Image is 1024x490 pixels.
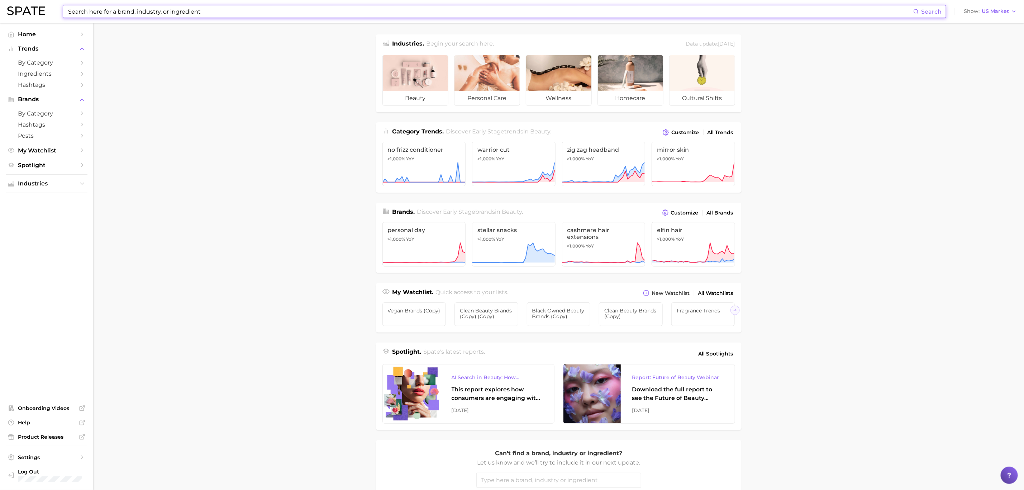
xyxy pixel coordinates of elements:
[18,70,75,77] span: Ingredients
[446,128,551,135] span: Discover Early Stage trends in .
[706,128,735,137] a: All Trends
[426,39,494,49] h2: Begin your search here.
[496,156,504,162] span: YoY
[671,210,699,216] span: Customize
[452,373,543,382] div: AI Search in Beauty: How Consumers Are Using ChatGPT vs. Google Search
[6,417,87,428] a: Help
[6,79,87,90] a: Hashtags
[730,306,740,315] button: Scroll Right
[599,302,663,326] a: Clean Beauty Brands (copy)
[388,236,405,242] span: >1,000%
[477,146,550,153] span: warrior cut
[18,180,75,187] span: Industries
[586,156,594,162] span: YoY
[6,57,87,68] a: by Category
[6,145,87,156] a: My Watchlist
[921,8,942,15] span: Search
[567,156,585,161] span: >1,000%
[964,9,980,13] span: Show
[670,91,735,105] span: cultural shifts
[652,222,735,267] a: elfin hair>1,000% YoY
[669,55,735,106] a: cultural shifts
[698,290,733,296] span: All Watchlists
[392,288,434,298] h1: My Watchlist.
[382,222,466,267] a: personal day>1,000% YoY
[18,419,75,426] span: Help
[652,142,735,186] a: mirror skin>1,000% YoY
[696,288,735,298] a: All Watchlists
[697,348,735,360] a: All Spotlights
[641,288,691,298] button: New Watchlist
[567,227,640,240] span: cashmere hair extensions
[388,156,405,161] span: >1,000%
[435,288,508,298] h2: Quick access to your lists.
[382,142,466,186] a: no frizz conditioner>1,000% YoY
[477,156,495,161] span: >1,000%
[382,55,448,106] a: beauty
[406,236,415,242] span: YoY
[699,349,733,358] span: All Spotlights
[454,91,520,105] span: personal care
[18,81,75,88] span: Hashtags
[705,208,735,218] a: All Brands
[6,466,87,485] a: Log out. Currently logged in with e-mail jenine.guerriero@givaudan.com.
[562,142,646,186] a: zig zag headband>1,000% YoY
[532,308,585,319] span: Black Owned Beauty Brands (copy)
[586,243,594,249] span: YoY
[388,146,461,153] span: no frizz conditioner
[660,208,700,218] button: Customize
[6,403,87,414] a: Onboarding Videos
[562,222,646,267] a: cashmere hair extensions>1,000% YoY
[6,43,87,54] button: Trends
[18,454,75,461] span: Settings
[677,308,730,314] span: Fragrance Trends
[472,142,556,186] a: warrior cut>1,000% YoY
[661,127,701,137] button: Customize
[392,39,424,49] h1: Industries.
[382,364,554,424] a: AI Search in Beauty: How Consumers Are Using ChatGPT vs. Google SearchThis report explores how co...
[67,5,913,18] input: Search here for a brand, industry, or ingredient
[708,129,733,136] span: All Trends
[672,129,699,136] span: Customize
[671,302,735,326] a: Fragrance Trends
[392,208,415,215] span: Brands .
[6,108,87,119] a: by Category
[502,208,522,215] span: beauty
[567,243,585,249] span: >1,000%
[527,302,591,326] a: Black Owned Beauty Brands (copy)
[388,308,441,314] span: vegan brands (copy)
[7,6,45,15] img: SPATE
[6,432,87,442] a: Product Releases
[604,308,657,319] span: Clean Beauty Brands (copy)
[452,385,543,402] div: This report explores how consumers are engaging with AI-powered search tools — and what it means ...
[6,130,87,141] a: Posts
[18,121,75,128] span: Hashtags
[452,406,543,415] div: [DATE]
[18,96,75,103] span: Brands
[6,29,87,40] a: Home
[18,405,75,411] span: Onboarding Videos
[18,468,99,475] span: Log Out
[530,128,550,135] span: beauty
[476,449,641,458] p: Can't find a brand, industry or ingredient?
[686,39,735,49] div: Data update: [DATE]
[388,227,461,234] span: personal day
[6,178,87,189] button: Industries
[657,236,675,242] span: >1,000%
[392,128,444,135] span: Category Trends .
[962,7,1019,16] button: ShowUS Market
[567,146,640,153] span: zig zag headband
[472,222,556,267] a: stellar snacks>1,000% YoY
[676,236,684,242] span: YoY
[18,162,75,169] span: Spotlight
[406,156,415,162] span: YoY
[707,210,733,216] span: All Brands
[982,9,1009,13] span: US Market
[657,146,730,153] span: mirror skin
[6,160,87,171] a: Spotlight
[18,434,75,440] span: Product Releases
[476,473,641,488] input: Type here a brand, industry or ingredient
[477,236,495,242] span: >1,000%
[18,147,75,154] span: My Watchlist
[477,227,550,234] span: stellar snacks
